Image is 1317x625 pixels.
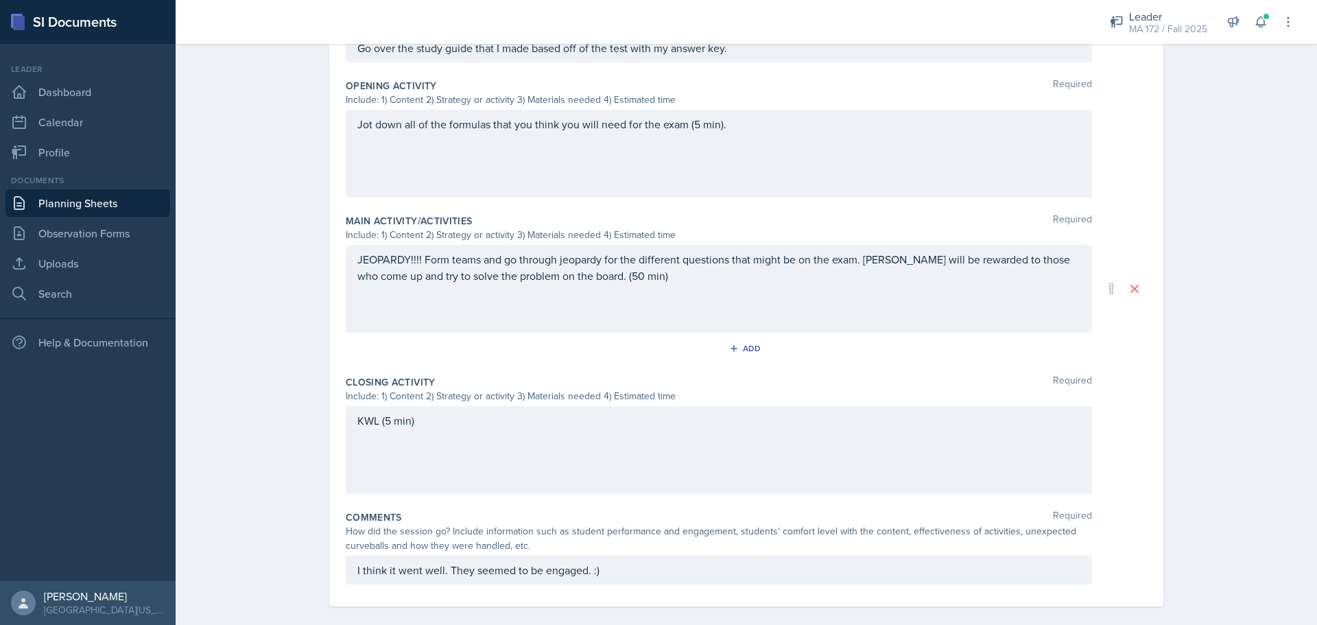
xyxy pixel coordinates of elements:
[357,251,1080,284] p: JEOPARDY!!!! Form teams and go through jeopardy for the different questions that might be on the ...
[357,412,1080,429] p: KWL (5 min)
[1053,79,1092,93] span: Required
[1129,8,1207,25] div: Leader
[1053,510,1092,524] span: Required
[5,108,170,136] a: Calendar
[5,250,170,277] a: Uploads
[357,116,1080,132] p: Jot down all of the formulas that you think you will need for the exam (5 min).
[5,329,170,356] div: Help & Documentation
[346,524,1092,553] div: How did the session go? Include information such as student performance and engagement, students'...
[5,189,170,217] a: Planning Sheets
[5,174,170,187] div: Documents
[357,562,1080,578] p: I think it went well. They seemed to be engaged. :)
[346,214,472,228] label: Main Activity/Activities
[5,280,170,307] a: Search
[44,589,165,603] div: [PERSON_NAME]
[1053,214,1092,228] span: Required
[346,375,436,389] label: Closing Activity
[732,343,761,354] div: Add
[5,63,170,75] div: Leader
[346,389,1092,403] div: Include: 1) Content 2) Strategy or activity 3) Materials needed 4) Estimated time
[5,78,170,106] a: Dashboard
[346,93,1092,107] div: Include: 1) Content 2) Strategy or activity 3) Materials needed 4) Estimated time
[357,40,1080,56] p: Go over the study guide that I made based off of the test with my answer key.
[44,603,165,617] div: [GEOGRAPHIC_DATA][US_STATE] in [GEOGRAPHIC_DATA]
[346,79,437,93] label: Opening Activity
[5,139,170,166] a: Profile
[346,228,1092,242] div: Include: 1) Content 2) Strategy or activity 3) Materials needed 4) Estimated time
[724,338,769,359] button: Add
[1129,22,1207,36] div: MA 172 / Fall 2025
[346,510,402,524] label: Comments
[5,220,170,247] a: Observation Forms
[1053,375,1092,389] span: Required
